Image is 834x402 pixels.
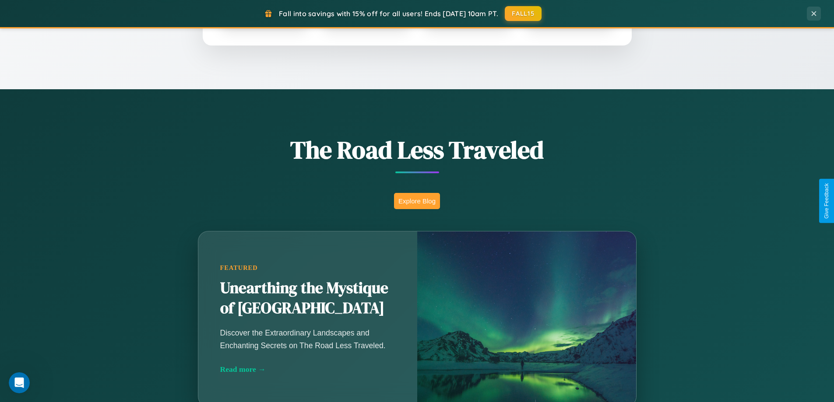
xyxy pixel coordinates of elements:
button: Explore Blog [394,193,440,209]
div: Read more → [220,365,395,374]
iframe: Intercom live chat [9,372,30,393]
span: Fall into savings with 15% off for all users! Ends [DATE] 10am PT. [279,9,498,18]
div: Featured [220,264,395,272]
div: Give Feedback [823,183,830,219]
p: Discover the Extraordinary Landscapes and Enchanting Secrets on The Road Less Traveled. [220,327,395,351]
h2: Unearthing the Mystique of [GEOGRAPHIC_DATA] [220,278,395,318]
h1: The Road Less Traveled [155,133,680,167]
button: FALL15 [505,6,542,21]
